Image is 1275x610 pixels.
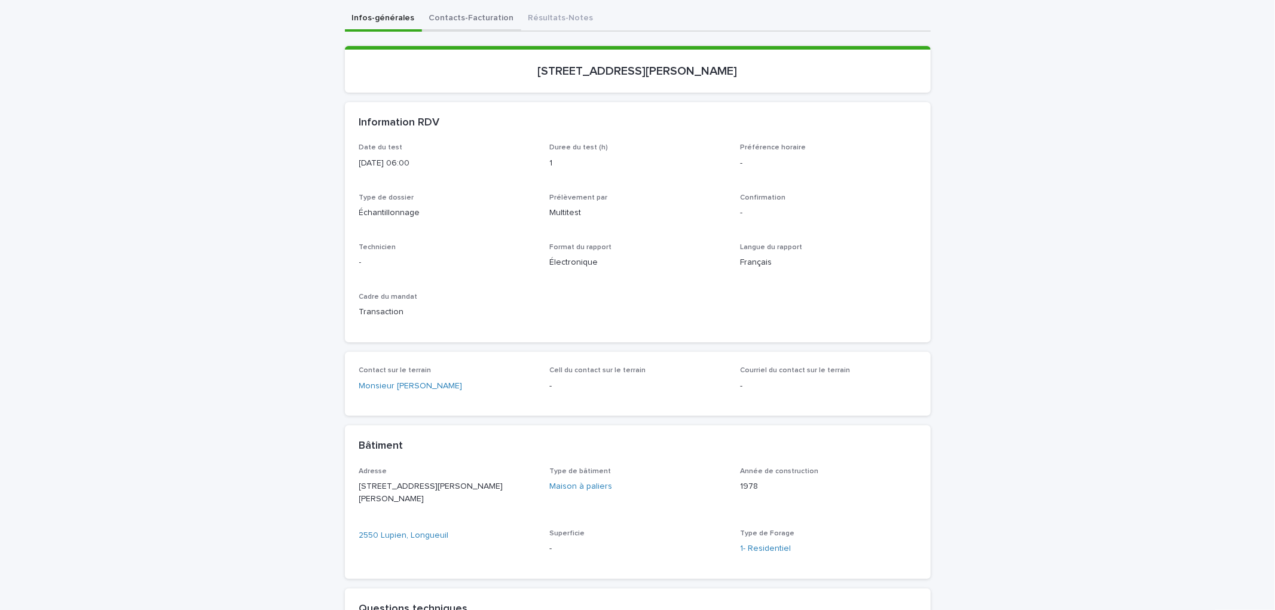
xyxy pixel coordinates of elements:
[740,256,916,269] p: Français
[549,194,607,201] span: Prélèvement par
[549,157,726,170] p: 1
[345,7,422,32] button: Infos-générales
[549,542,726,555] p: -
[549,480,612,493] a: Maison à paliers
[740,480,916,493] p: 1978
[740,468,818,475] span: Année de construction
[359,256,536,269] p: -
[549,367,646,374] span: Cell du contact sur le terrain
[740,542,791,555] a: 1- Residentiel
[549,380,726,393] p: -
[740,194,785,201] span: Confirmation
[422,7,521,32] button: Contacts-Facturation
[740,144,806,151] span: Préférence horaire
[359,293,418,301] span: Cadre du mandat
[359,157,536,170] p: [DATE] 06:00
[359,380,463,393] a: Monsieur [PERSON_NAME]
[359,144,403,151] span: Date du test
[740,207,916,219] p: -
[740,157,916,170] p: -
[549,244,611,251] span: Format du rapport
[549,207,726,219] p: Multitest
[740,380,916,393] p: -
[521,7,601,32] button: Résultats-Notes
[359,306,536,318] p: Transaction
[549,468,611,475] span: Type de bâtiment
[549,256,726,269] p: Électronique
[359,207,536,219] p: Échantillonnage
[549,144,608,151] span: Duree du test (h)
[549,530,585,537] span: Superficie
[359,367,432,374] span: Contact sur le terrain
[740,244,802,251] span: Langue du rapport
[359,194,414,201] span: Type de dossier
[359,244,396,251] span: Technicien
[359,440,403,453] h2: Bâtiment
[359,64,916,78] p: [STREET_ADDRESS][PERSON_NAME]
[359,468,387,475] span: Adresse
[359,529,449,542] a: 2550 Lupien, Longueuil
[359,117,440,130] h2: Information RDV
[740,367,850,374] span: Courriel du contact sur le terrain
[359,480,536,505] p: [STREET_ADDRESS][PERSON_NAME][PERSON_NAME]
[740,530,794,537] span: Type de Forage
